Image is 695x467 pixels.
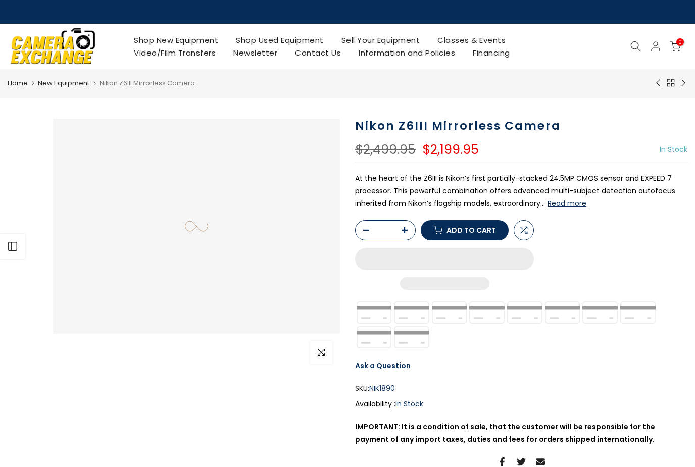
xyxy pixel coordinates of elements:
[464,46,519,59] a: Financing
[355,172,687,211] p: At the heart of the Z6III is Nikon’s first partially-stacked 24.5MP CMOS sensor and EXPEED 7 proc...
[8,78,28,88] a: Home
[355,300,393,325] img: synchrony
[506,300,544,325] img: discover
[38,78,89,88] a: New Equipment
[369,382,395,395] span: NIK1890
[543,300,581,325] img: google pay
[429,34,515,46] a: Classes & Events
[548,199,586,208] button: Read more
[395,399,423,409] span: In Stock
[422,143,479,157] ins: $2,199.95
[355,119,687,133] h1: Nikon Z6III Mirrorless Camera
[355,398,687,410] div: Availability :
[350,46,464,59] a: Information and Policies
[619,300,657,325] img: paypal
[100,78,195,88] span: Nikon Z6III Mirrorless Camera
[355,140,416,159] del: $2,499.95
[355,360,411,371] a: Ask a Question
[286,46,350,59] a: Contact Us
[125,34,227,46] a: Shop New Equipment
[446,227,496,234] span: Add to cart
[581,300,619,325] img: master
[355,325,393,349] img: shopify pay
[430,300,468,325] img: american express
[125,46,225,59] a: Video/Film Transfers
[355,382,687,395] div: SKU:
[227,34,333,46] a: Shop Used Equipment
[225,46,286,59] a: Newsletter
[660,144,687,154] span: In Stock
[468,300,506,325] img: apple pay
[355,422,655,444] strong: IMPORTANT: It is a condition of sale, that the customer will be responsible for the payment of an...
[393,300,431,325] img: amazon payments
[421,220,509,240] button: Add to cart
[393,325,431,349] img: visa
[332,34,429,46] a: Sell Your Equipment
[676,38,684,46] span: 0
[670,41,681,52] a: 0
